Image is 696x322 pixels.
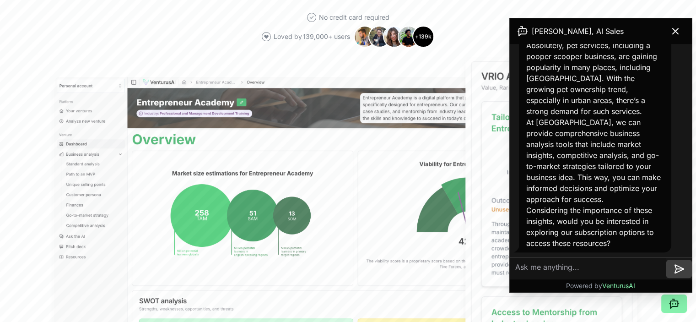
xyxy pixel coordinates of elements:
img: Avatar 3 [383,26,405,48]
p: Considering the importance of these insights, would you be interested in exploring our subscripti... [526,205,664,249]
span: VenturusAI [602,282,635,289]
img: Avatar 4 [398,26,420,48]
p: At [GEOGRAPHIC_DATA], we can provide comprehensive business analysis tools that include market in... [526,117,664,205]
img: Avatar 2 [368,26,390,48]
p: Powered by [566,281,635,290]
img: Avatar 1 [354,26,376,48]
p: Absolutely, pet services, including a pooper scooper business, are gaining popularity in many pla... [526,40,664,117]
span: [PERSON_NAME], AI Sales [532,26,624,37]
